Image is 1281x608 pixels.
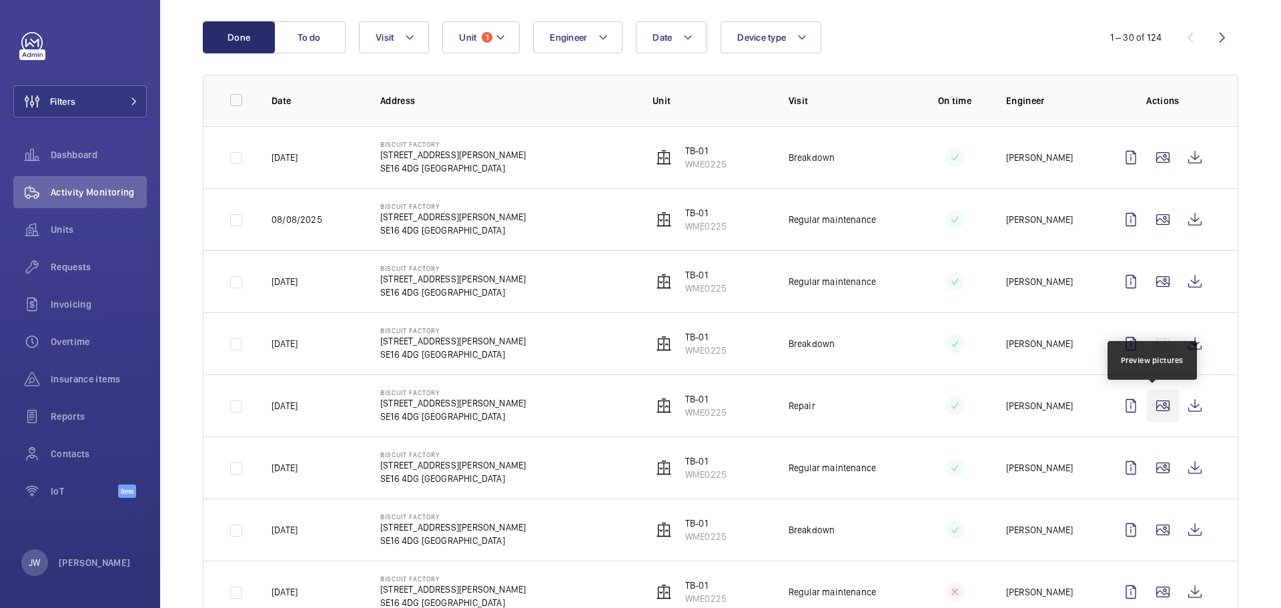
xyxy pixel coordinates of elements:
span: Activity Monitoring [51,186,147,199]
p: SE16 4DG [GEOGRAPHIC_DATA] [380,348,526,361]
button: Date [636,21,707,53]
p: Biscuit Factory [380,513,526,521]
img: elevator.svg [656,460,672,476]
p: TB-01 [685,392,727,406]
p: Biscuit Factory [380,575,526,583]
p: [PERSON_NAME] [1006,523,1073,537]
p: [STREET_ADDRESS][PERSON_NAME] [380,459,526,472]
span: Device type [737,32,786,43]
p: [DATE] [272,461,298,475]
img: elevator.svg [656,522,672,538]
p: JW [29,556,40,569]
p: TB-01 [685,206,727,220]
button: Filters [13,85,147,117]
p: [DATE] [272,337,298,350]
span: Invoicing [51,298,147,311]
p: WME0225 [685,530,727,543]
p: [STREET_ADDRESS][PERSON_NAME] [380,396,526,410]
p: [STREET_ADDRESS][PERSON_NAME] [380,272,526,286]
p: [PERSON_NAME] [1006,399,1073,412]
p: SE16 4DG [GEOGRAPHIC_DATA] [380,472,526,485]
p: TB-01 [685,330,727,344]
span: Contacts [51,447,147,461]
p: [PERSON_NAME] [1006,461,1073,475]
p: Regular maintenance [789,213,876,226]
p: Biscuit Factory [380,140,526,148]
p: Biscuit Factory [380,202,526,210]
p: Actions [1115,94,1211,107]
p: SE16 4DG [GEOGRAPHIC_DATA] [380,162,526,175]
p: On time [925,94,985,107]
p: SE16 4DG [GEOGRAPHIC_DATA] [380,224,526,237]
p: [PERSON_NAME] [1006,585,1073,599]
p: [PERSON_NAME] [1006,275,1073,288]
p: Breakdown [789,523,835,537]
span: Overtime [51,335,147,348]
button: Device type [721,21,821,53]
p: [PERSON_NAME] [59,556,131,569]
p: [DATE] [272,275,298,288]
p: TB-01 [685,579,727,592]
span: Filters [50,95,75,108]
p: [DATE] [272,151,298,164]
div: 1 – 30 of 124 [1110,31,1162,44]
img: elevator.svg [656,584,672,600]
p: WME0225 [685,592,727,605]
p: [DATE] [272,585,298,599]
span: Units [51,223,147,236]
p: [STREET_ADDRESS][PERSON_NAME] [380,583,526,596]
span: Dashboard [51,148,147,162]
p: 08/08/2025 [272,213,322,226]
p: Biscuit Factory [380,264,526,272]
p: Regular maintenance [789,275,876,288]
span: Date [653,32,672,43]
p: TB-01 [685,517,727,530]
span: Engineer [550,32,587,43]
p: [PERSON_NAME] [1006,337,1073,350]
span: 1 [482,32,492,43]
p: Visit [789,94,903,107]
p: WME0225 [685,282,727,295]
p: SE16 4DG [GEOGRAPHIC_DATA] [380,410,526,423]
img: elevator.svg [656,149,672,166]
button: To do [274,21,346,53]
p: TB-01 [685,144,727,158]
span: IoT [51,485,118,498]
span: Unit [459,32,476,43]
span: Reports [51,410,147,423]
button: Unit1 [442,21,520,53]
img: elevator.svg [656,398,672,414]
img: elevator.svg [656,212,672,228]
p: [PERSON_NAME] [1006,213,1073,226]
img: elevator.svg [656,336,672,352]
p: [STREET_ADDRESS][PERSON_NAME] [380,521,526,534]
p: Date [272,94,359,107]
p: WME0225 [685,406,727,419]
p: WME0225 [685,220,727,233]
p: SE16 4DG [GEOGRAPHIC_DATA] [380,286,526,299]
p: Biscuit Factory [380,450,526,459]
p: Address [380,94,631,107]
p: Regular maintenance [789,461,876,475]
p: Biscuit Factory [380,326,526,334]
button: Done [203,21,275,53]
p: [PERSON_NAME] [1006,151,1073,164]
span: Beta [118,485,136,498]
span: Visit [376,32,394,43]
span: Insurance items [51,372,147,386]
span: Requests [51,260,147,274]
div: Preview pictures [1121,354,1184,366]
p: Breakdown [789,151,835,164]
p: Breakdown [789,337,835,350]
p: WME0225 [685,468,727,481]
p: Repair [789,399,815,412]
p: [DATE] [272,523,298,537]
p: [STREET_ADDRESS][PERSON_NAME] [380,148,526,162]
button: Visit [359,21,429,53]
img: elevator.svg [656,274,672,290]
button: Engineer [533,21,622,53]
p: [DATE] [272,399,298,412]
p: SE16 4DG [GEOGRAPHIC_DATA] [380,534,526,547]
p: [STREET_ADDRESS][PERSON_NAME] [380,334,526,348]
p: TB-01 [685,268,727,282]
